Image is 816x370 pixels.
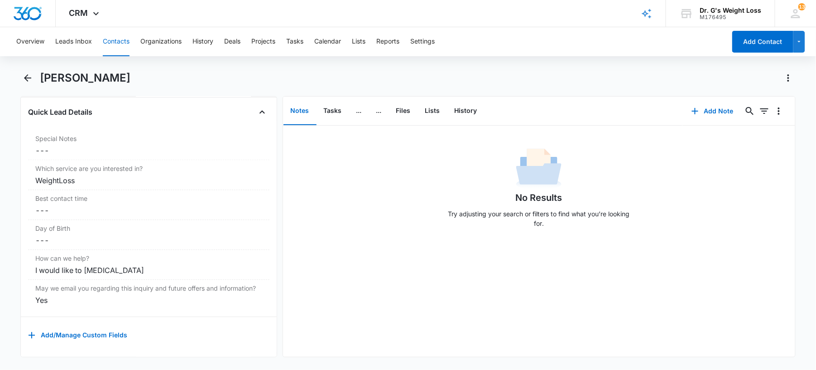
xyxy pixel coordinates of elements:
[28,130,269,160] div: Special Notes---
[28,220,269,250] div: Day of Birth---
[35,295,262,306] div: Yes
[69,8,88,18] span: CRM
[757,104,772,118] button: Filters
[28,334,127,342] a: Add/Manage Custom Fields
[682,100,743,122] button: Add Note
[35,175,262,186] div: WeightLoss
[376,27,399,56] button: Reports
[798,3,806,10] span: 13
[418,97,447,125] button: Lists
[55,27,92,56] button: Leads Inbox
[35,224,262,233] label: Day of Birth
[447,97,485,125] button: History
[35,253,262,263] label: How can we help?
[283,97,317,125] button: Notes
[369,97,389,125] button: ...
[516,191,562,204] h1: No Results
[192,27,213,56] button: History
[35,283,262,293] label: May we email you regarding this inquiry and future offers and information?
[700,14,762,20] div: account id
[224,27,240,56] button: Deals
[35,145,262,156] dd: ---
[28,280,269,309] div: May we email you regarding this inquiry and future offers and information?Yes
[314,27,341,56] button: Calendar
[349,97,369,125] button: ...
[40,71,130,85] h1: [PERSON_NAME]
[103,27,130,56] button: Contacts
[35,205,262,216] dd: ---
[35,265,262,276] div: I would like to [MEDICAL_DATA]
[743,104,757,118] button: Search...
[732,31,793,53] button: Add Contact
[781,71,796,85] button: Actions
[516,146,562,191] img: No Data
[28,190,269,220] div: Best contact time---
[35,164,262,173] label: Which service are you interested in?
[444,209,634,228] p: Try adjusting your search or filters to find what you’re looking for.
[286,27,303,56] button: Tasks
[35,235,262,246] dd: ---
[798,3,806,10] div: notifications count
[28,324,127,346] button: Add/Manage Custom Fields
[772,104,786,118] button: Overflow Menu
[28,107,92,117] h4: Quick Lead Details
[16,27,44,56] button: Overview
[352,27,365,56] button: Lists
[317,97,349,125] button: Tasks
[28,160,269,190] div: Which service are you interested in?WeightLoss
[255,105,269,119] button: Close
[389,97,418,125] button: Files
[20,71,34,85] button: Back
[35,194,262,203] label: Best contact time
[28,250,269,280] div: How can we help?I would like to [MEDICAL_DATA]
[140,27,182,56] button: Organizations
[251,27,275,56] button: Projects
[410,27,435,56] button: Settings
[35,134,262,143] label: Special Notes
[700,7,762,14] div: account name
